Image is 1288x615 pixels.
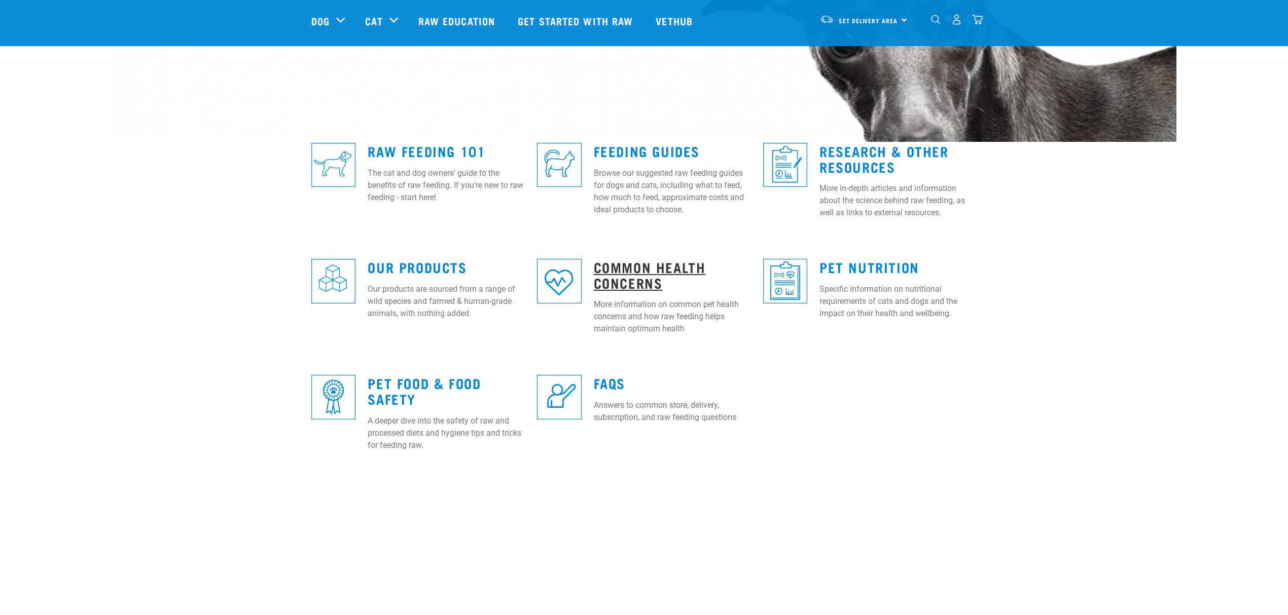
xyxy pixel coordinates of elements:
img: re-icons-healthcheck3-sq-blue.png [763,259,807,303]
img: re-icons-healthcheck1-sq-blue.png [763,143,807,187]
a: FAQs [594,379,625,387]
p: Our products are sourced from a range of wild species and farmed & human-grade animals, with noth... [368,283,525,320]
img: re-icons-heart-sq-blue.png [537,259,581,303]
span: Set Delivery Area [839,19,898,22]
a: Pet Food & Food Safety [368,379,481,402]
img: user.png [951,14,962,25]
a: Pet Nutrition [819,263,919,271]
img: re-icons-dog3-sq-blue.png [311,143,355,187]
a: Cat [365,13,382,28]
a: Dog [311,13,330,28]
img: home-icon-1@2x.png [931,15,941,24]
p: A deeper dive into the safety of raw and processed diets and hygiene tips and tricks for feeding ... [368,415,525,451]
a: Vethub [646,1,705,41]
a: Research & Other Resources [819,147,949,170]
a: Raw Education [408,1,508,41]
img: re-icons-rosette-sq-blue.png [311,375,355,419]
a: Our Products [368,263,467,271]
img: home-icon@2x.png [972,14,983,25]
a: Common Health Concerns [594,263,706,286]
p: The cat and dog owners' guide to the benefits of raw feeding. If you're new to raw feeding - star... [368,167,525,204]
img: van-moving.png [820,15,834,24]
p: More in-depth articles and information about the science behind raw feeding, as well as links to ... [819,182,977,219]
a: Feeding Guides [594,147,700,155]
a: Raw Feeding 101 [368,147,485,155]
img: re-icons-faq-sq-blue.png [537,375,581,419]
p: Specific information on nutritional requirements of cats and dogs and the impact on their health ... [819,283,977,320]
p: More information on common pet health concerns and how raw feeding helps maintain optimum health [594,298,751,335]
a: Get started with Raw [508,1,646,41]
img: re-icons-cat2-sq-blue.png [537,143,581,187]
p: Answers to common store, delivery, subscription, and raw feeding questions [594,399,751,424]
img: re-icons-cubes2-sq-blue.png [311,259,355,303]
p: Browse our suggested raw feeding guides for dogs and cats, including what to feed, how much to fe... [594,167,751,216]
